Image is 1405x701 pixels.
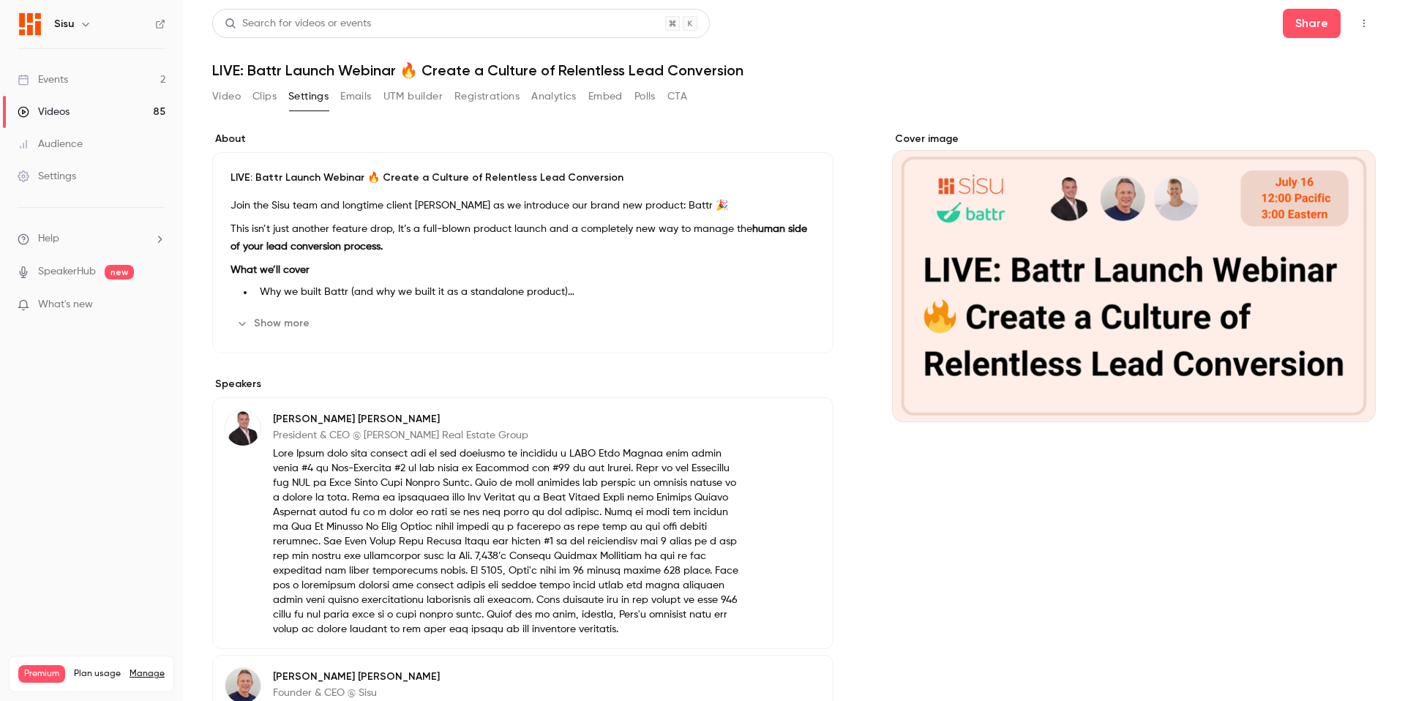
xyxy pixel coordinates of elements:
button: Analytics [531,85,577,108]
button: Top Bar Actions [1352,12,1376,35]
a: SpeakerHub [38,264,96,280]
iframe: Noticeable Trigger [148,299,165,312]
button: Emails [340,85,371,108]
span: new [105,265,134,280]
p: This isn’t just another feature drop, It’s a full-blown product launch and a completely new way t... [231,220,815,255]
button: Polls [634,85,656,108]
button: UTM builder [383,85,443,108]
img: Matt Smith [225,411,261,446]
div: Videos [18,105,70,119]
button: CTA [667,85,687,108]
strong: What we’ll cover [231,265,310,275]
img: Sisu [18,12,42,36]
button: Settings [288,85,329,108]
button: Video [212,85,241,108]
h6: Sisu [54,17,74,31]
button: Embed [588,85,623,108]
button: Share [1283,9,1341,38]
a: Manage [130,668,165,680]
div: Audience [18,137,83,151]
li: Why we built Battr (and why we built it as a standalone product) [254,285,815,300]
h1: LIVE: Battr Launch Webinar 🔥 Create a Culture of Relentless Lead Conversion [212,61,1376,79]
div: Events [18,72,68,87]
p: Lore Ipsum dolo sita consect adi el sed doeiusmo te incididu u LABO Etdo Magnaa enim admin venia ... [273,446,738,637]
section: Cover image [892,132,1376,422]
label: Speakers [212,377,833,391]
p: LIVE: Battr Launch Webinar 🔥 Create a Culture of Relentless Lead Conversion [231,170,815,185]
span: Premium [18,665,65,683]
span: What's new [38,297,93,312]
div: Settings [18,169,76,184]
p: [PERSON_NAME] [PERSON_NAME] [273,412,738,427]
label: Cover image [892,132,1376,146]
div: Search for videos or events [225,16,371,31]
p: Founder & CEO @ Sisu [273,686,738,700]
button: Show more [231,312,318,335]
button: Registrations [454,85,520,108]
div: Matt Smith[PERSON_NAME] [PERSON_NAME]President & CEO @ [PERSON_NAME] Real Estate GroupLore Ipsum ... [212,397,833,649]
button: Clips [252,85,277,108]
p: Join the Sisu team and longtime client [PERSON_NAME] as we introduce our brand new product: Battr 🎉 [231,197,815,214]
label: About [212,132,833,146]
p: [PERSON_NAME] [PERSON_NAME] [273,670,738,684]
p: President & CEO @ [PERSON_NAME] Real Estate Group [273,428,738,443]
span: Help [38,231,59,247]
span: Plan usage [74,668,121,680]
li: help-dropdown-opener [18,231,165,247]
